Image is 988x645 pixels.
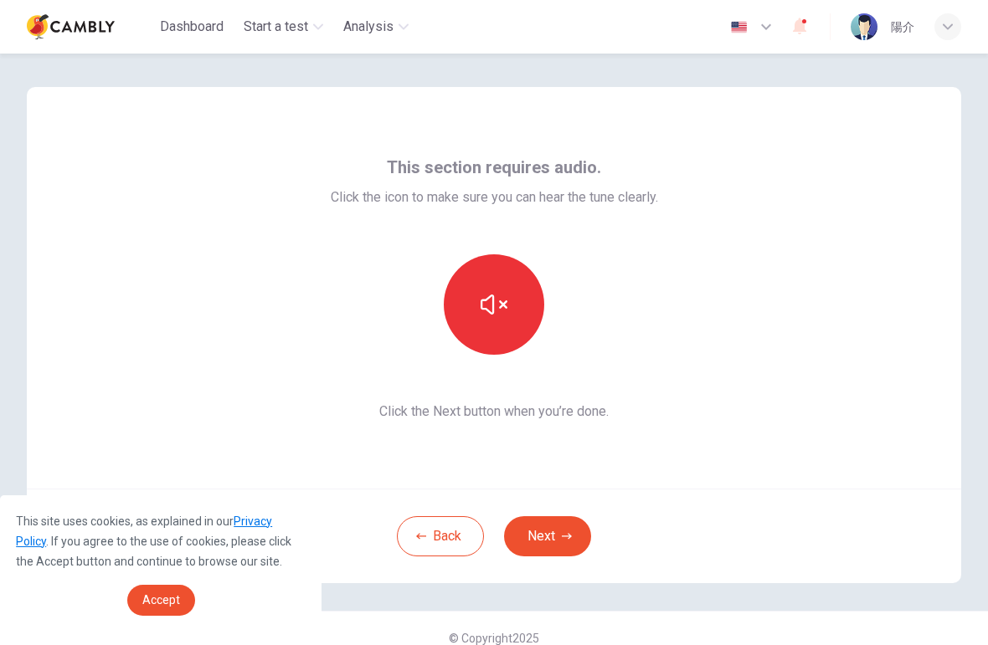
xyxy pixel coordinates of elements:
span: Click the Next button when you’re done. [331,402,658,422]
a: dismiss cookie message [127,585,195,616]
span: © Copyright 2025 [449,632,539,645]
span: This site uses cookies, as explained in our . If you agree to the use of cookies, please click th... [16,514,291,568]
img: Cambly logo [27,10,115,44]
span: Start a test [244,17,308,37]
img: en [728,21,749,33]
span: Click the icon to make sure you can hear the tune clearly. [331,187,658,207]
button: Dashboard [153,12,230,42]
div: 陽介 [891,17,914,37]
button: Back [397,516,484,556]
a: Privacy Policy [16,514,272,548]
img: Profile picture [851,13,877,40]
span: Dashboard [160,17,224,37]
button: Start a test [237,12,330,42]
button: Next [504,516,591,556]
span: Analysis [343,17,394,37]
a: Cambly logo [27,10,153,44]
span: This section requires audio. [387,154,601,181]
button: Analysis [337,12,415,42]
span: Accept [142,593,180,607]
